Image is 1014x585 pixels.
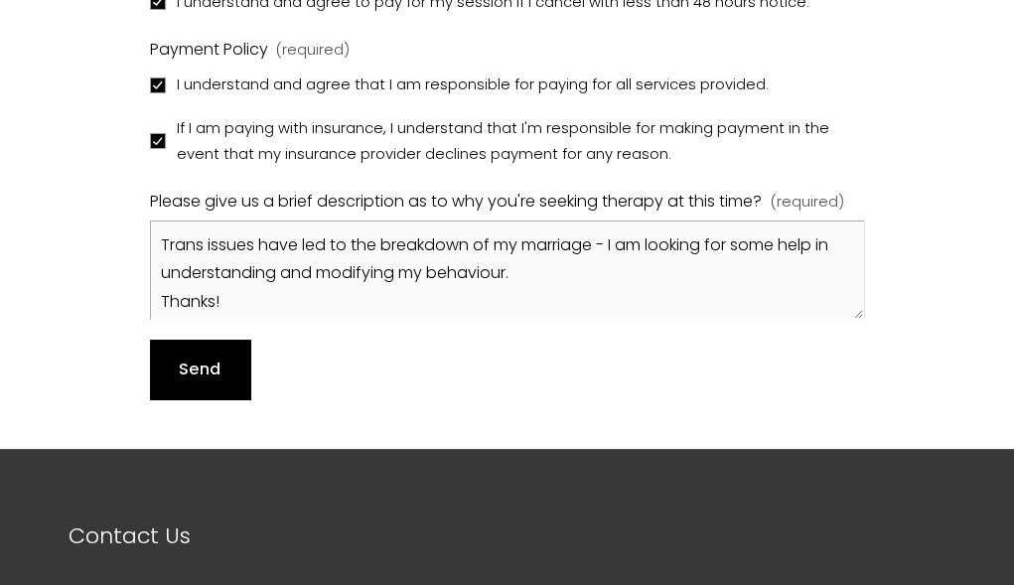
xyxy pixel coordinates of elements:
textarea: Trans issues have led to the breakdown of my marriage - I am looking for some help in understandi... [150,220,865,320]
span: (required) [276,37,350,64]
span: Send [179,358,220,380]
input: If I am paying with insurance, I understand that I'm responsible for making payment in the event ... [150,133,166,149]
button: SendSend [150,340,250,399]
span: Payment Policy [150,36,268,65]
p: Contact Us [69,516,490,556]
span: (required) [770,189,843,216]
span: If I am paying with insurance, I understand that I'm responsible for making payment in the event ... [177,115,861,168]
span: I understand and agree that I am responsible for paying for all services provided. [177,72,769,98]
input: I understand and agree that I am responsible for paying for all services provided. [150,77,166,93]
span: Please give us a brief description as to why you're seeking therapy at this time? [150,188,762,217]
